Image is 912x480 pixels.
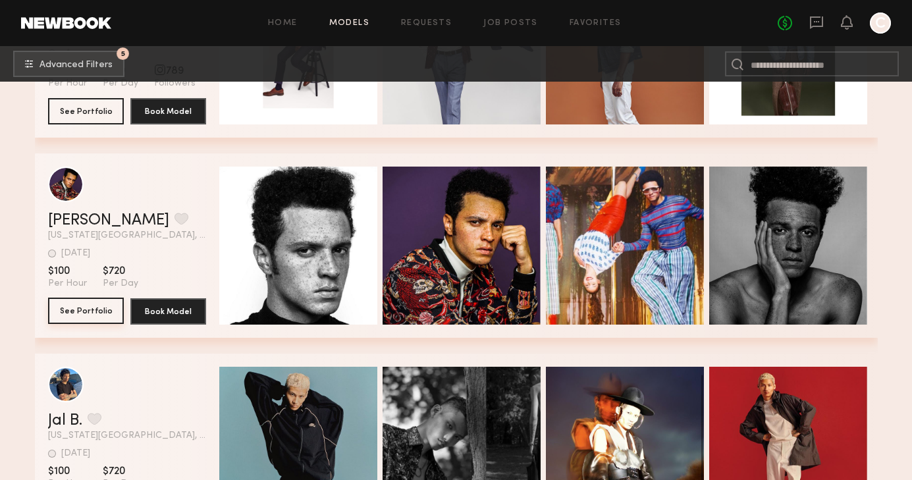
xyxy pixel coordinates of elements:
span: Per Hour [48,78,87,90]
a: See Portfolio [48,298,124,325]
a: Jal B. [48,413,82,429]
a: Job Posts [483,19,538,28]
div: [DATE] [61,249,90,258]
span: Per Day [103,78,138,90]
span: Followers [154,78,196,90]
button: See Portfolio [48,298,124,324]
span: Per Day [103,278,138,290]
a: [PERSON_NAME] [48,213,169,228]
button: Book Model [130,98,206,124]
span: $100 [48,465,87,478]
button: Book Model [130,298,206,325]
a: Favorites [570,19,622,28]
span: Per Hour [48,278,87,290]
span: [US_STATE][GEOGRAPHIC_DATA], [GEOGRAPHIC_DATA] [48,231,206,240]
div: [DATE] [61,449,90,458]
span: 5 [121,51,125,57]
span: $720 [103,265,138,278]
button: 5Advanced Filters [13,51,124,77]
span: [US_STATE][GEOGRAPHIC_DATA], [GEOGRAPHIC_DATA] [48,431,206,440]
span: Advanced Filters [40,61,113,70]
a: Home [268,19,298,28]
button: See Portfolio [48,98,124,124]
a: Requests [401,19,452,28]
span: $100 [48,265,87,278]
a: C [870,13,891,34]
a: Models [329,19,369,28]
span: $720 [103,465,138,478]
